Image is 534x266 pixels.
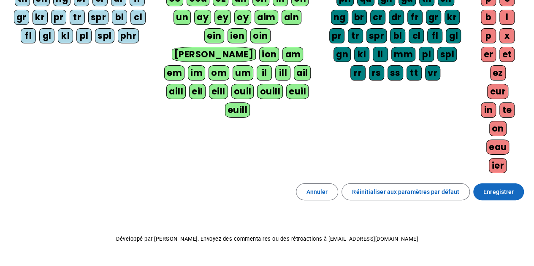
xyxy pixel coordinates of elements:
div: ez [490,65,506,81]
span: Enregistrer [483,187,514,197]
div: pl [76,28,92,43]
div: kl [58,28,73,43]
button: Annuler [296,183,339,200]
div: im [188,65,205,81]
div: [PERSON_NAME] [172,47,256,62]
div: euil [286,84,309,99]
div: ion [259,47,279,62]
div: l [499,10,515,25]
div: bl [112,10,127,25]
div: dr [389,10,404,25]
div: et [499,47,515,62]
div: vr [425,65,440,81]
div: cl [409,28,424,43]
div: ouill [257,84,282,99]
div: kr [445,10,460,25]
div: um [233,65,253,81]
button: Réinitialiser aux paramètres par défaut [342,183,470,200]
div: fr [407,10,423,25]
div: pl [419,47,434,62]
div: eur [487,84,508,99]
div: ng [331,10,348,25]
div: eill [209,84,228,99]
div: ill [275,65,290,81]
div: p [481,28,496,43]
button: Enregistrer [473,183,524,200]
div: gn [333,47,351,62]
div: spl [437,47,457,62]
div: pr [51,10,66,25]
div: un [173,10,191,25]
div: eil [189,84,206,99]
div: kr [33,10,48,25]
div: on [489,121,507,136]
div: ss [388,65,403,81]
div: am [282,47,303,62]
p: Développé par [PERSON_NAME]. Envoyez des commentaires ou des rétroactions à [EMAIL_ADDRESS][DOMAI... [7,234,527,244]
div: x [499,28,515,43]
div: cr [370,10,385,25]
div: tr [70,10,85,25]
div: te [499,102,515,118]
div: om [209,65,229,81]
div: ier [489,158,507,173]
div: mm [391,47,415,62]
div: ouil [231,84,254,99]
div: kl [354,47,369,62]
span: Réinitialiser aux paramètres par défaut [352,187,459,197]
div: ein [204,28,224,43]
div: pr [329,28,344,43]
div: spl [95,28,114,43]
div: gr [426,10,441,25]
div: aim [255,10,278,25]
div: aill [166,84,186,99]
div: em [164,65,184,81]
div: rr [350,65,366,81]
div: tt [407,65,422,81]
div: er [481,47,496,62]
div: spr [88,10,109,25]
div: phr [118,28,139,43]
div: gr [14,10,29,25]
div: eau [486,140,510,155]
div: il [257,65,272,81]
div: ien [228,28,247,43]
div: ain [282,10,302,25]
div: br [352,10,367,25]
div: fl [427,28,442,43]
div: ey [214,10,231,25]
div: gl [446,28,461,43]
div: oin [250,28,271,43]
div: in [481,102,496,118]
div: tr [348,28,363,43]
span: Annuler [306,187,328,197]
div: gl [39,28,54,43]
div: euill [225,102,250,118]
div: fl [21,28,36,43]
div: oy [234,10,251,25]
div: ail [294,65,311,81]
div: b [481,10,496,25]
div: ay [194,10,211,25]
div: ll [373,47,388,62]
div: cl [130,10,146,25]
div: rs [369,65,384,81]
div: bl [390,28,405,43]
div: spr [366,28,387,43]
